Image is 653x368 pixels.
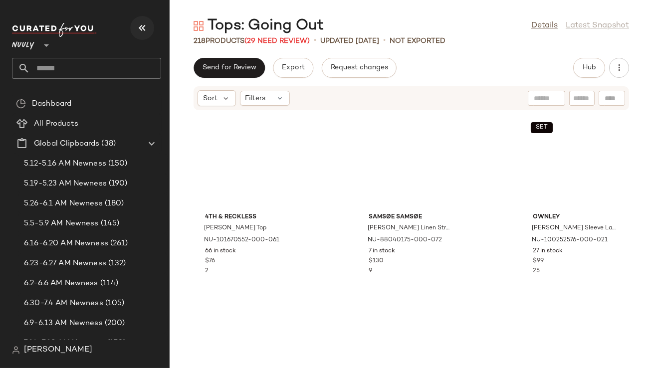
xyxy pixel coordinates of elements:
span: NU-100252576-000-021 [532,236,608,245]
span: (29 Need Review) [244,37,310,45]
span: • [383,35,386,47]
span: (38) [99,138,116,150]
span: (200) [103,318,125,329]
span: [PERSON_NAME] Top [204,224,266,233]
button: Hub [573,58,605,78]
span: 6.23-6.27 AM Newness [24,258,106,269]
img: svg%3e [12,346,20,354]
span: 6.9-6.13 AM Newness [24,318,103,329]
span: 6.30-7.4 AM Newness [24,298,103,309]
span: $99 [533,257,544,266]
span: (132) [106,258,126,269]
span: 5.19-5.23 AM Newness [24,178,107,189]
p: Not Exported [390,36,445,46]
span: 5.26-6.1 AM Newness [24,198,103,209]
span: 5.12-5.16 AM Newness [24,158,106,170]
img: svg%3e [16,99,26,109]
div: Products [194,36,310,46]
span: SET [535,124,548,131]
span: Nuuly [12,34,34,52]
span: (114) [98,278,119,289]
button: SET [531,122,553,133]
span: (145) [99,218,120,229]
span: 7.14-7.18 AM Newness [24,338,105,349]
span: 6.16-6.20 AM Newness [24,238,108,249]
span: Hub [582,64,596,72]
span: 4th & Reckless [205,213,290,222]
span: 2 [205,268,209,274]
span: (150) [106,158,128,170]
span: NU-101670552-000-061 [204,236,279,245]
span: 66 in stock [205,247,236,256]
span: • [314,35,316,47]
span: Dashboard [32,98,71,110]
p: updated [DATE] [320,36,379,46]
span: 5.5-5.9 AM Newness [24,218,99,229]
span: (190) [107,178,128,189]
span: Global Clipboards [34,138,99,150]
button: Send for Review [194,58,265,78]
span: 25 [533,268,540,274]
span: Send for Review [202,64,256,72]
span: Sort [203,93,218,104]
span: (105) [103,298,125,309]
span: [PERSON_NAME] Sleeve Lace Top [532,224,617,233]
span: [PERSON_NAME] [24,344,92,356]
a: Details [531,20,558,32]
span: (261) [108,238,128,249]
span: All Products [34,118,78,130]
span: 7 in stock [369,247,396,256]
div: Tops: Going Out [194,16,324,36]
button: Request changes [322,58,397,78]
span: Export [281,64,305,72]
span: 27 in stock [533,247,563,256]
span: 218 [194,37,206,45]
span: Samsøe Samsøe [369,213,454,222]
img: svg%3e [194,21,204,31]
span: 9 [369,268,373,274]
span: (170) [105,338,126,349]
button: Export [273,58,313,78]
span: NU-88040175-000-072 [368,236,442,245]
img: cfy_white_logo.C9jOOHJF.svg [12,23,97,37]
span: 6.2-6.6 AM Newness [24,278,98,289]
span: Filters [245,93,266,104]
span: Ownley [533,213,618,222]
span: $76 [205,257,215,266]
span: [PERSON_NAME] Linen Strapless Top [368,224,453,233]
span: $130 [369,257,384,266]
span: (180) [103,198,124,209]
span: Request changes [330,64,388,72]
